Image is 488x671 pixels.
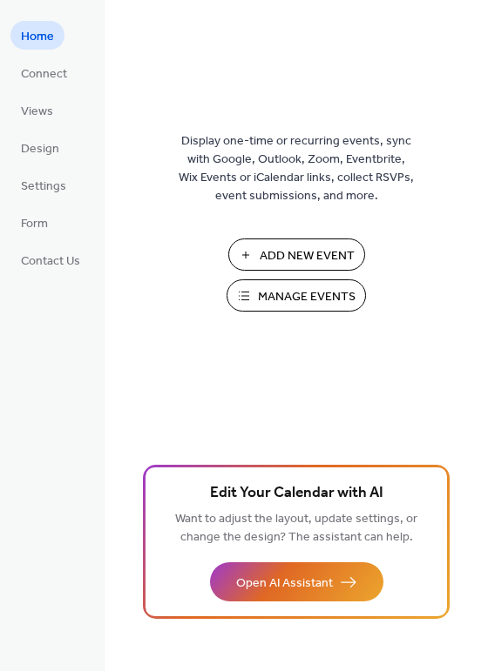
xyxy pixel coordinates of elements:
span: Design [21,140,59,158]
span: Settings [21,178,66,196]
a: Design [10,133,70,162]
a: Settings [10,171,77,199]
button: Add New Event [228,238,365,271]
span: Want to adjust the layout, update settings, or change the design? The assistant can help. [175,507,417,549]
a: Connect [10,58,78,87]
a: Contact Us [10,245,91,274]
span: Views [21,103,53,121]
button: Open AI Assistant [210,562,383,601]
span: Manage Events [258,288,356,306]
span: Contact Us [21,252,80,271]
a: Home [10,21,64,50]
a: Views [10,96,64,124]
a: Form [10,208,58,237]
span: Display one-time or recurring events, sync with Google, Outlook, Zoom, Eventbrite, Wix Events or ... [179,132,414,205]
span: Edit Your Calendar with AI [210,481,383,506]
span: Connect [21,65,67,84]
span: Home [21,28,54,46]
span: Open AI Assistant [236,574,333,593]
span: Add New Event [260,247,355,265]
span: Form [21,215,48,233]
button: Manage Events [227,279,366,312]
